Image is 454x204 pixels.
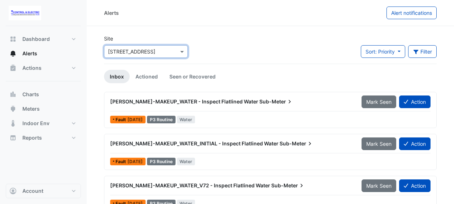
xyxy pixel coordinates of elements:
button: Mark Seen [362,137,396,150]
span: [PERSON_NAME]-MAKEUP_WATER_V72 - Inspect Flatlined Water [110,182,270,188]
span: Alerts [22,50,37,57]
span: Actions [22,64,42,72]
span: Mark Seen [366,99,392,105]
span: Charts [22,91,39,98]
button: Action [399,95,431,108]
a: Inbox [104,70,130,83]
button: Mark Seen [362,95,396,108]
a: Actioned [130,70,164,83]
span: Dashboard [22,35,50,43]
span: Fault [116,118,127,122]
div: Alerts [104,9,119,17]
app-icon: Actions [9,64,17,72]
button: Account [6,184,81,198]
button: Mark Seen [362,179,396,192]
app-icon: Dashboard [9,35,17,43]
app-icon: Charts [9,91,17,98]
button: Dashboard [6,32,81,46]
button: Alerts [6,46,81,61]
button: Filter [408,45,437,58]
app-icon: Reports [9,134,17,141]
span: Indoor Env [22,120,49,127]
label: Site [104,35,113,42]
span: Water [177,116,195,123]
button: Alert notifications [386,7,437,19]
app-icon: Meters [9,105,17,112]
span: Sort: Priority [366,48,395,55]
span: [PERSON_NAME]-MAKEUP_WATER_INITIAL - Inspect Flatlined Water [110,140,278,146]
button: Indoor Env [6,116,81,131]
span: Sub-Meter [280,140,314,147]
button: Charts [6,87,81,102]
span: Water [177,158,195,165]
span: Alert notifications [391,10,432,16]
a: Seen or Recovered [164,70,221,83]
span: Account [22,187,43,195]
div: P3 Routine [147,116,176,123]
div: P3 Routine [147,158,176,165]
span: Mark Seen [366,141,392,147]
button: Actions [6,61,81,75]
span: Wed 08-Oct-2025 15:45 AEDT [127,159,143,164]
button: Action [399,137,431,150]
span: Reports [22,134,42,141]
button: Sort: Priority [361,45,405,58]
button: Reports [6,131,81,145]
span: Sub-Meter [271,182,305,189]
button: Meters [6,102,81,116]
span: [PERSON_NAME]-MAKEUP_WATER - Inspect Flatlined Water [110,98,258,105]
button: Action [399,179,431,192]
span: Fault [116,160,127,164]
span: Mark Seen [366,183,392,189]
span: Sub-Meter [259,98,293,105]
app-icon: Indoor Env [9,120,17,127]
span: Meters [22,105,40,112]
app-icon: Alerts [9,50,17,57]
img: Company Logo [9,6,41,20]
span: Wed 08-Oct-2025 16:30 AEDT [127,117,143,122]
